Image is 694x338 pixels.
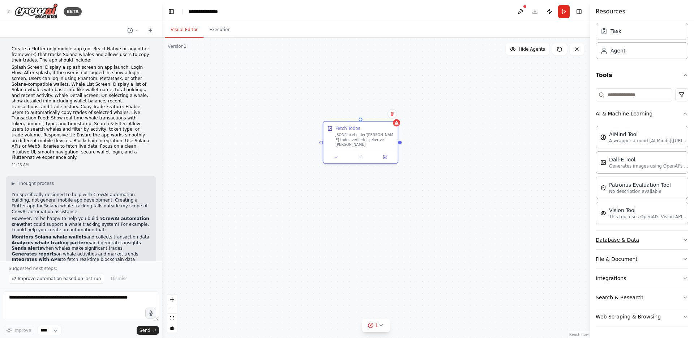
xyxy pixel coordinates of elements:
[111,276,127,282] span: Dismiss
[323,121,398,164] div: Fetch TodosJSONPlaceholder’[PERSON_NAME] todos verilerini çeker ve [PERSON_NAME]
[12,246,150,252] li: when whales make significant trades
[600,210,606,216] img: VisionTool
[13,328,31,333] span: Improve
[167,323,177,333] button: toggle interactivity
[12,257,61,262] strong: Integrates with APIs
[609,189,671,194] p: No description available
[167,295,177,304] button: zoom in
[611,28,621,35] div: Task
[12,46,150,63] p: Create a Flutter-only mobile app (not React Native or any other framework) that tracks Solana wha...
[506,43,549,55] button: Hide Agents
[596,123,688,230] div: AI & Machine Learning
[596,65,688,85] button: Tools
[18,276,101,282] span: Improve automation based on last run
[9,266,153,271] p: Suggested next steps:
[596,288,688,307] button: Search & Research
[596,250,688,269] button: File & Document
[12,240,91,245] strong: Analyzes whale trading patterns
[12,257,150,263] li: to fetch real-time blockchain data
[596,231,688,249] button: Database & Data
[188,8,226,15] nav: breadcrumb
[374,153,395,161] button: Open in side panel
[12,216,149,227] strong: CrewAI automation crew
[609,207,689,214] div: Vision Tool
[596,104,688,123] button: AI & Machine Learning
[64,7,82,16] div: BETA
[609,181,671,189] div: Patronus Evaluation Tool
[335,125,360,131] div: Fetch Todos
[12,216,150,233] p: However, I'd be happy to help you build a that could support a whale tracking system! For example...
[362,319,390,332] button: 1
[107,274,131,284] button: Dismiss
[600,185,606,191] img: PatronusEvalTool
[124,26,142,35] button: Switch to previous chat
[18,181,54,186] span: Thought process
[145,26,156,35] button: Start a new chat
[596,269,688,288] button: Integrations
[9,274,104,284] button: Improve automation based on last run
[12,162,150,168] div: 11:23 AM
[609,163,689,169] p: Generates images using OpenAI's Dall-E model.
[12,240,150,246] li: and generates insights
[140,328,150,333] span: Send
[600,160,606,165] img: DallETool
[387,109,397,118] button: Delete node
[596,20,688,65] div: Crew
[12,252,56,257] strong: Generates reports
[145,308,156,318] button: Click to speak your automation idea
[348,153,373,161] button: No output available
[12,65,150,161] p: Splash Screen: Display a splash screen on app launch. Login Flow: After splash, if the user is no...
[3,326,34,335] button: Improve
[165,22,204,38] button: Visual Editor
[611,47,625,54] div: Agent
[167,304,177,314] button: zoom out
[375,322,378,329] span: 1
[12,246,42,251] strong: Sends alerts
[12,235,86,240] strong: Monitors Solana whale wallets
[609,138,689,144] p: A wrapper around [AI-Minds]([URL][DOMAIN_NAME]). Useful for when you need answers to questions fr...
[609,131,689,138] div: AIMind Tool
[167,314,177,323] button: fit view
[12,235,150,240] li: and collects transaction data
[596,307,688,326] button: Web Scraping & Browsing
[167,295,177,333] div: React Flow controls
[137,326,159,335] button: Send
[166,7,176,17] button: Hide left sidebar
[600,134,606,140] img: AIMindTool
[14,3,58,20] img: Logo
[12,181,54,186] button: ▶Thought process
[168,43,187,49] div: Version 1
[596,7,625,16] h4: Resources
[12,192,150,215] p: I'm specifically designed to help with CrewAI automation building, not general mobile app develop...
[12,181,15,186] span: ▶
[609,214,689,220] p: This tool uses OpenAI's Vision API to describe the contents of an image.
[574,7,584,17] button: Hide right sidebar
[12,252,150,257] li: on whale activities and market trends
[519,46,545,52] span: Hide Agents
[609,156,689,163] div: Dall-E Tool
[335,132,394,147] div: JSONPlaceholder’[PERSON_NAME] todos verilerini çeker ve [PERSON_NAME]
[569,333,589,337] a: React Flow attribution
[204,22,236,38] button: Execution
[596,85,688,332] div: Tools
